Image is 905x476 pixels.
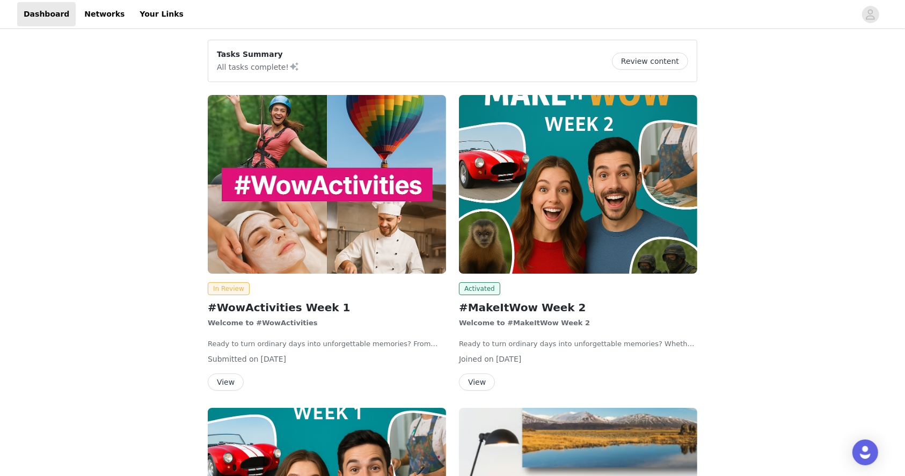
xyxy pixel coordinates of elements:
[459,374,495,391] button: View
[459,95,697,274] img: wowcher.co.uk
[852,440,878,465] div: Open Intercom Messenger
[208,95,446,274] img: wowcher.co.uk
[208,339,446,349] p: Ready to turn ordinary days into unforgettable memories? From heart-pumping adventures to relaxin...
[17,2,76,26] a: Dashboard
[208,355,259,363] span: Submitted on
[133,2,190,26] a: Your Links
[459,319,590,327] strong: Welcome to #MakeItWow Week 2
[261,355,286,363] span: [DATE]
[208,299,446,316] h2: #WowActivities Week 1
[612,53,688,70] button: Review content
[496,355,521,363] span: [DATE]
[459,378,495,386] a: View
[217,60,300,73] p: All tasks complete!
[208,319,318,327] strong: Welcome to #WowActivities
[208,374,244,391] button: View
[459,299,697,316] h2: #MakeItWow Week 2
[459,282,500,295] span: Activated
[865,6,875,23] div: avatar
[78,2,131,26] a: Networks
[459,355,494,363] span: Joined on
[459,339,697,349] p: Ready to turn ordinary days into unforgettable memories? Whether you’re chasing thrills, enjoying...
[208,282,250,295] span: In Review
[217,49,300,60] p: Tasks Summary
[208,378,244,386] a: View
